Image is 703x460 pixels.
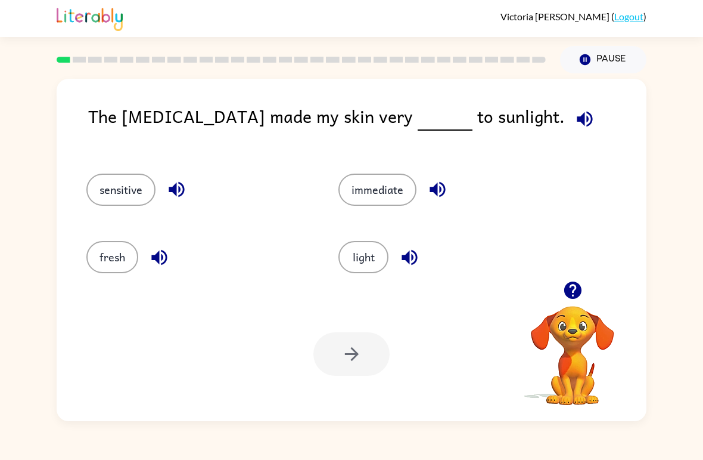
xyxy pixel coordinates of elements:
button: sensitive [86,174,155,206]
button: light [338,241,388,273]
a: Logout [614,11,643,22]
div: ( ) [500,11,646,22]
video: Your browser must support playing .mp4 files to use Literably. Please try using another browser. [513,288,632,407]
button: immediate [338,174,416,206]
button: fresh [86,241,138,273]
img: Literably [57,5,123,31]
div: The [MEDICAL_DATA] made my skin very to sunlight. [88,103,646,150]
span: Victoria [PERSON_NAME] [500,11,611,22]
button: Pause [560,46,646,73]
